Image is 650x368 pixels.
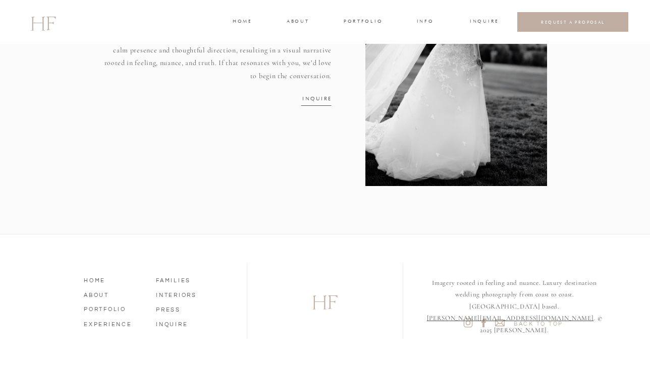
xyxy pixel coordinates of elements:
[470,18,497,27] a: INQUIRE
[84,275,141,284] a: HOME
[233,18,251,27] a: home
[281,286,369,316] a: HF
[525,19,621,25] a: REQUEST A PROPOSAL
[30,8,56,37] a: HF
[84,303,141,313] a: PORTFOLIO
[103,31,332,85] p: We believe in a people-centered approach—one that gently guides with calm presence and thoughtful...
[84,319,141,328] a: EXPERIENCE
[416,18,435,27] a: INFO
[156,275,213,284] a: FAMILIES
[302,95,331,101] a: INQUIRE
[427,314,594,322] a: [PERSON_NAME][EMAIL_ADDRESS][DOMAIN_NAME]
[287,18,308,27] a: about
[156,304,213,313] a: PRESS
[156,319,213,328] a: INQUIRE
[156,289,213,298] a: INTERIORS
[344,18,382,27] a: portfolio
[423,277,606,314] p: Imagery rooted in feeling and nuance. Luxury destination wedding photography from coast to coast....
[84,289,141,298] a: ABOUT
